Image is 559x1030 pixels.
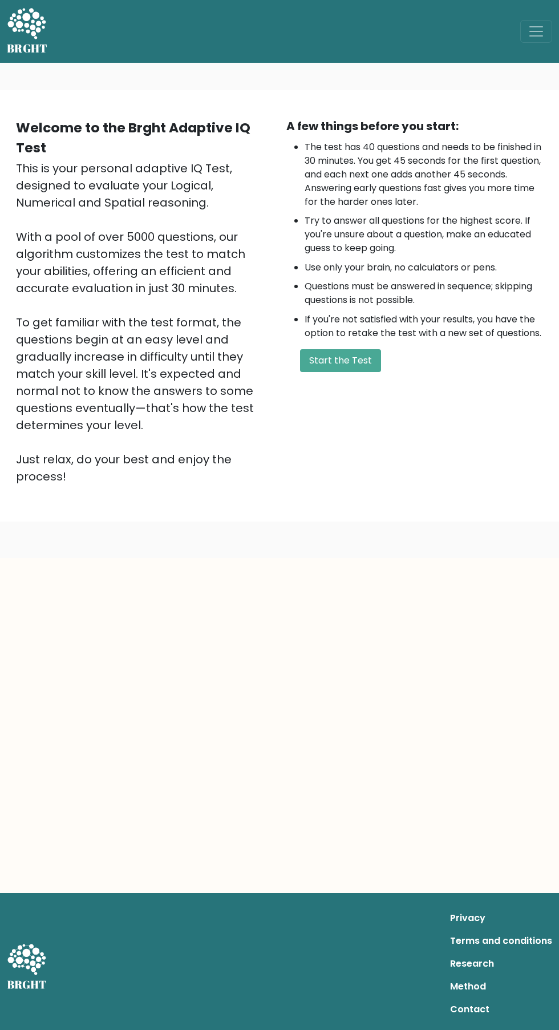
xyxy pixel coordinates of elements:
a: Contact [450,998,552,1021]
div: This is your personal adaptive IQ Test, designed to evaluate your Logical, Numerical and Spatial ... [16,160,273,485]
a: Privacy [450,907,552,930]
a: BRGHT [7,5,48,58]
a: Method [450,975,552,998]
h5: BRGHT [7,42,48,55]
li: Questions must be answered in sequence; skipping questions is not possible. [305,280,543,307]
button: Toggle navigation [520,20,552,43]
li: If you're not satisfied with your results, you have the option to retake the test with a new set ... [305,313,543,340]
li: The test has 40 questions and needs to be finished in 30 minutes. You get 45 seconds for the firs... [305,140,543,209]
a: Terms and conditions [450,930,552,952]
a: Research [450,952,552,975]
li: Use only your brain, no calculators or pens. [305,261,543,274]
b: Welcome to the Brght Adaptive IQ Test [16,118,250,157]
li: Try to answer all questions for the highest score. If you're unsure about a question, make an edu... [305,214,543,255]
button: Start the Test [300,349,381,372]
div: A few things before you start: [286,118,543,135]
